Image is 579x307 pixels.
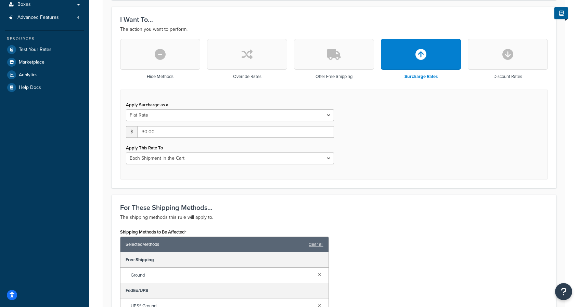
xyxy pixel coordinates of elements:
a: Advanced Features4 [5,11,84,24]
span: Test Your Rates [19,47,52,53]
div: Resources [5,36,84,42]
span: Marketplace [19,59,44,65]
label: Apply This Rate To [126,145,163,150]
p: The action you want to perform. [120,25,548,34]
a: Analytics [5,69,84,81]
li: Advanced Features [5,11,84,24]
span: Selected Methods [126,240,305,249]
h3: I Want To... [120,16,548,23]
span: Analytics [19,72,38,78]
div: FedEx/UPS [120,283,329,298]
h3: Surcharge Rates [404,74,438,79]
a: clear all [309,240,323,249]
span: Ground [131,270,312,280]
a: Test Your Rates [5,43,84,56]
span: Advanced Features [17,15,59,21]
button: Open Resource Center [555,283,572,300]
button: Show Help Docs [554,7,568,19]
h3: Hide Methods [147,74,173,79]
h3: Discount Rates [493,74,522,79]
a: Marketplace [5,56,84,68]
span: $ [126,126,137,138]
h3: Offer Free Shipping [316,74,352,79]
h3: Override Rates [233,74,261,79]
a: Help Docs [5,81,84,94]
span: Boxes [17,2,31,8]
p: The shipping methods this rule will apply to. [120,213,548,222]
h3: For These Shipping Methods... [120,204,548,211]
label: Apply Surcharge as a [126,102,168,107]
span: 4 [77,15,79,21]
div: Free Shipping [120,252,329,268]
label: Shipping Methods to Be Affected [120,229,186,235]
span: Help Docs [19,85,41,91]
